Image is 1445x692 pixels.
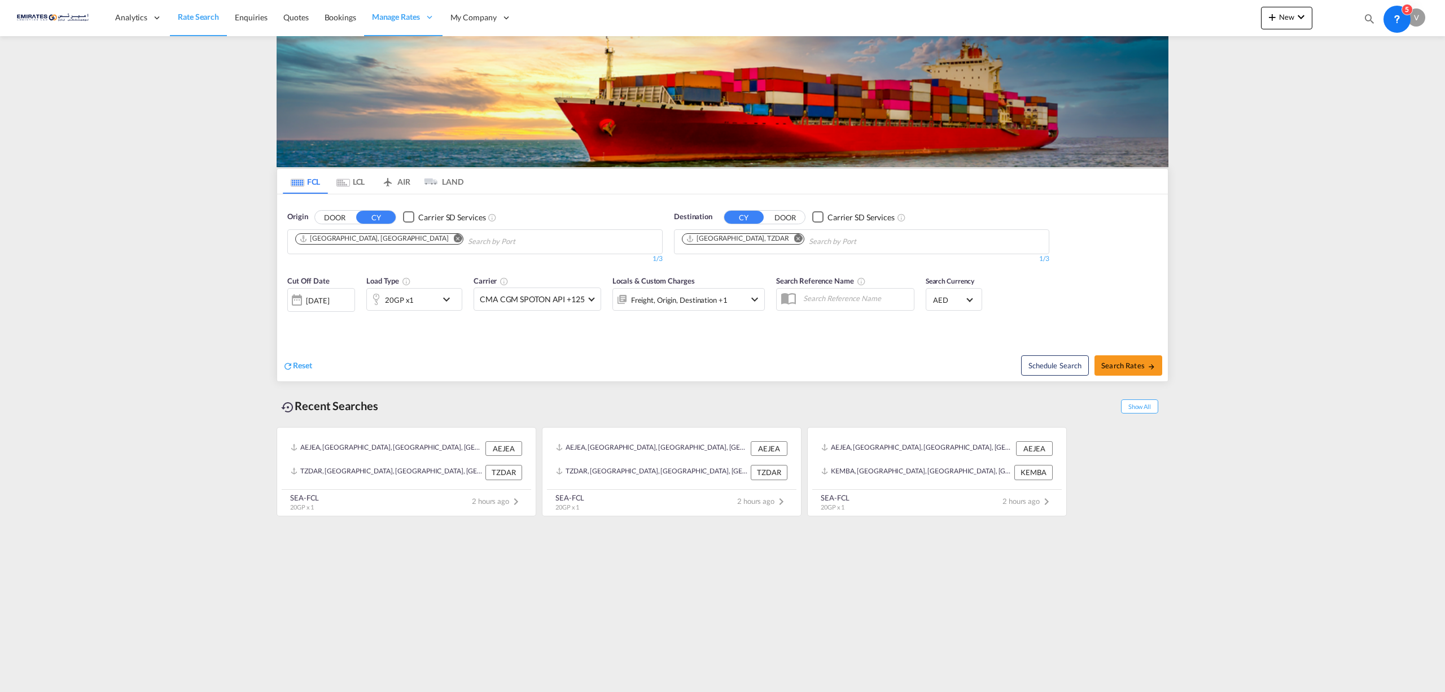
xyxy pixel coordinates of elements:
span: 2 hours ago [472,497,523,506]
button: CY [724,211,764,224]
div: KEMBA [1014,465,1053,480]
div: Carrier SD Services [418,212,485,223]
div: Dar es Salaam, TZDAR [686,234,789,243]
input: Search Reference Name [798,290,914,307]
div: icon-magnify [1363,12,1376,29]
span: Carrier [474,276,509,285]
md-checkbox: Checkbox No Ink [812,211,895,223]
md-checkbox: Checkbox No Ink [403,211,485,223]
input: Chips input. [809,233,916,251]
md-pagination-wrapper: Use the left and right arrow keys to navigate between tabs [283,169,463,194]
span: CMA CGM SPOTON API +125 [480,294,585,305]
md-icon: Unchecked: Search for CY (Container Yard) services for all selected carriers.Checked : Search for... [488,213,497,222]
div: SEA-FCL [821,493,850,503]
span: Manage Rates [372,11,420,23]
recent-search-card: AEJEA, [GEOGRAPHIC_DATA], [GEOGRAPHIC_DATA], [GEOGRAPHIC_DATA], [GEOGRAPHIC_DATA] AEJEATZDAR, [GE... [542,427,802,516]
md-tab-item: FCL [283,169,328,194]
div: icon-refreshReset [283,360,312,372]
md-icon: icon-backup-restore [281,401,295,414]
button: Remove [787,234,804,245]
button: Note: By default Schedule search will only considerorigin ports, destination ports and cut off da... [1021,355,1089,376]
span: Origin [287,211,308,223]
span: Rate Search [178,12,219,21]
md-chips-wrap: Chips container. Use arrow keys to select chips. [294,230,580,251]
span: Reset [293,360,312,370]
div: TZDAR [751,465,787,480]
div: Press delete to remove this chip. [686,234,791,243]
span: 20GP x 1 [821,503,844,511]
md-icon: icon-chevron-down [748,293,761,306]
div: V [1407,8,1425,27]
div: Recent Searches [277,393,383,419]
span: 2 hours ago [737,497,788,506]
span: New [1266,12,1308,21]
span: My Company [450,12,497,23]
span: Help [1382,8,1402,27]
span: Quotes [283,12,308,22]
div: TZDAR, Dar es Salaam, Tanzania, United Republic of, Eastern Africa, Africa [556,465,748,480]
md-icon: icon-plus 400-fg [1266,10,1279,24]
button: icon-plus 400-fgNewicon-chevron-down [1261,7,1312,29]
span: Enquiries [235,12,268,22]
span: Search Reference Name [776,276,866,285]
div: SEA-FCL [290,493,319,503]
div: TZDAR, Dar es Salaam, Tanzania, United Republic of, Eastern Africa, Africa [291,465,483,480]
md-icon: icon-chevron-down [440,293,459,306]
md-icon: icon-chevron-right [774,495,788,508]
md-icon: Your search will be saved by the below given name [857,277,866,286]
md-icon: icon-refresh [283,361,293,371]
div: AEJEA, Jebel Ali, United Arab Emirates, Middle East, Middle East [556,441,748,456]
div: AEJEA [751,441,787,456]
button: Search Ratesicon-arrow-right [1094,355,1162,376]
md-icon: The selected Trucker/Carrierwill be displayed in the rate results If the rates are from another f... [500,277,509,286]
md-icon: icon-information-outline [402,277,411,286]
div: Press delete to remove this chip. [299,234,450,243]
md-tab-item: LAND [418,169,463,194]
span: AED [933,295,965,305]
input: Chips input. [468,233,575,251]
div: 20GP x1 [385,292,414,308]
div: [DATE] [306,295,329,306]
div: 20GP x1icon-chevron-down [366,288,462,311]
button: DOOR [765,211,805,224]
span: Bookings [325,12,356,22]
div: AEJEA, Jebel Ali, United Arab Emirates, Middle East, Middle East [291,441,483,456]
md-icon: icon-airplane [381,175,395,184]
span: Search Currency [926,277,975,285]
div: SEA-FCL [555,493,584,503]
span: Locals & Custom Charges [612,276,695,285]
button: DOOR [315,211,354,224]
div: 1/3 [287,254,663,264]
md-icon: icon-chevron-right [1040,495,1053,508]
div: Carrier SD Services [827,212,895,223]
span: Search Rates [1101,361,1155,370]
recent-search-card: AEJEA, [GEOGRAPHIC_DATA], [GEOGRAPHIC_DATA], [GEOGRAPHIC_DATA], [GEOGRAPHIC_DATA] AEJEATZDAR, [GE... [277,427,536,516]
span: Destination [674,211,712,223]
div: AEJEA, Jebel Ali, United Arab Emirates, Middle East, Middle East [821,441,1013,456]
span: Load Type [366,276,411,285]
div: Freight Origin Destination Factory Stuffing [631,292,728,308]
span: 20GP x 1 [555,503,579,511]
span: Analytics [115,12,147,23]
div: TZDAR [485,465,522,480]
md-icon: icon-magnify [1363,12,1376,25]
div: Freight Origin Destination Factory Stuffingicon-chevron-down [612,288,765,311]
md-icon: icon-chevron-right [509,495,523,508]
recent-search-card: AEJEA, [GEOGRAPHIC_DATA], [GEOGRAPHIC_DATA], [GEOGRAPHIC_DATA], [GEOGRAPHIC_DATA] AEJEAKEMBA, [GE... [807,427,1067,516]
md-icon: icon-arrow-right [1148,363,1155,371]
div: AEJEA [1016,441,1053,456]
span: Show All [1121,399,1158,414]
button: Remove [446,234,463,245]
span: 2 hours ago [1002,497,1053,506]
md-tab-item: LCL [328,169,373,194]
div: Help [1382,8,1407,28]
md-chips-wrap: Chips container. Use arrow keys to select chips. [680,230,921,251]
div: Jebel Ali, AEJEA [299,234,448,243]
button: CY [356,211,396,224]
div: 1/3 [674,254,1049,264]
img: LCL+%26+FCL+BACKGROUND.png [277,36,1168,167]
md-select: Select Currency: د.إ AEDUnited Arab Emirates Dirham [932,291,976,308]
span: 20GP x 1 [290,503,314,511]
div: OriginDOOR CY Checkbox No InkUnchecked: Search for CY (Container Yard) services for all selected ... [277,194,1168,381]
